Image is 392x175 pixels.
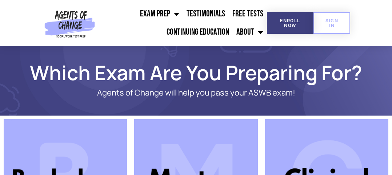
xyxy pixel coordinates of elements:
a: About [233,23,267,41]
a: SIGN IN [313,12,351,34]
h1: Which Exam Are You Preparing For? [18,64,374,81]
nav: Menu [97,5,267,41]
span: Enroll Now [279,18,301,28]
a: Continuing Education [163,23,233,41]
p: Agents of Change will help you pass your ASWB exam! [47,88,345,97]
a: Free Tests [229,5,267,23]
a: Exam Prep [136,5,183,23]
a: Enroll Now [267,12,313,34]
a: Testimonials [183,5,229,23]
span: SIGN IN [325,18,339,28]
